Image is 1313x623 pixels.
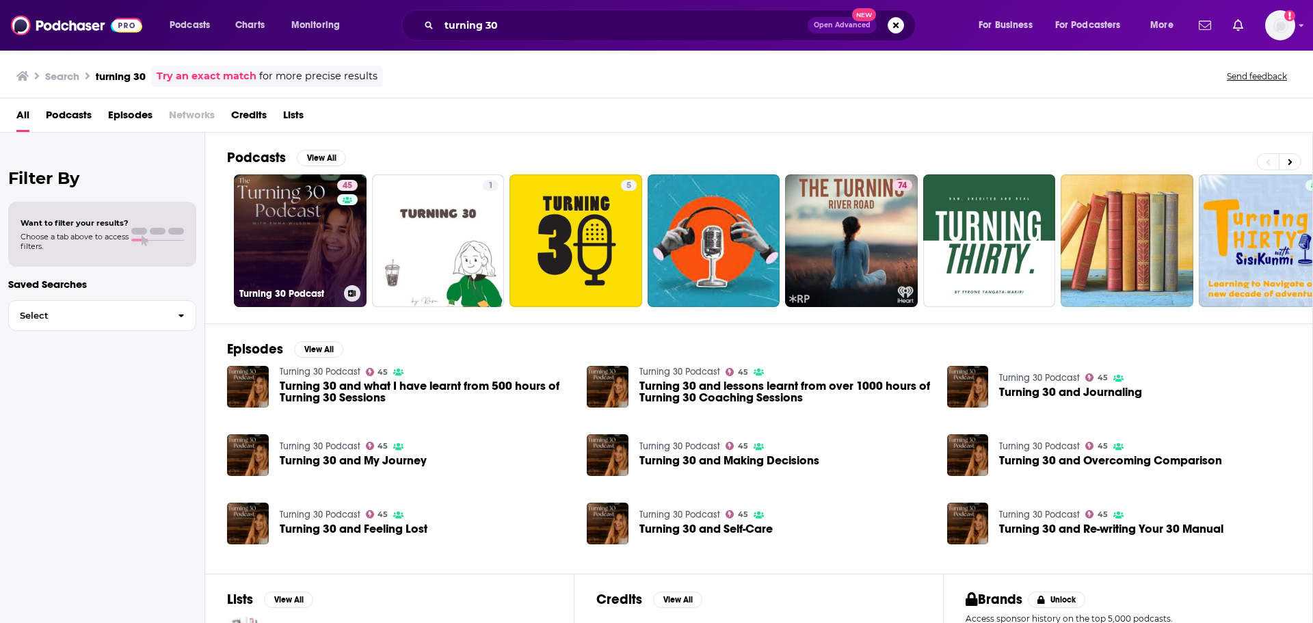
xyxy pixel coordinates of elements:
[227,149,346,166] a: PodcastsView All
[814,22,871,29] span: Open Advanced
[483,180,499,191] a: 1
[979,16,1033,35] span: For Business
[227,149,286,166] h2: Podcasts
[280,380,571,403] a: Turning 30 and what I have learnt from 500 hours of Turning 30 Sessions
[239,288,339,300] h3: Turning 30 Podcast
[1028,592,1086,608] button: Unlock
[947,503,989,544] img: Turning 30 and Re-writing Your 30 Manual
[947,366,989,408] img: Turning 30 and Journaling
[1085,442,1108,450] a: 45
[11,12,142,38] img: Podchaser - Follow, Share and Rate Podcasts
[626,179,631,193] span: 5
[999,372,1080,384] a: Turning 30 Podcast
[1150,16,1173,35] span: More
[898,179,907,193] span: 74
[282,14,358,36] button: open menu
[280,455,427,466] a: Turning 30 and My Journey
[21,232,129,251] span: Choose a tab above to access filters.
[621,180,637,191] a: 5
[726,368,748,376] a: 45
[227,434,269,476] img: Turning 30 and My Journey
[726,510,748,518] a: 45
[280,440,360,452] a: Turning 30 Podcast
[108,104,152,132] span: Episodes
[1055,16,1121,35] span: For Podcasters
[8,278,196,291] p: Saved Searches
[892,180,912,191] a: 74
[1265,10,1295,40] img: User Profile
[366,442,388,450] a: 45
[227,341,283,358] h2: Episodes
[999,455,1222,466] a: Turning 30 and Overcoming Comparison
[1228,14,1249,37] a: Show notifications dropdown
[280,366,360,377] a: Turning 30 Podcast
[9,311,167,320] span: Select
[587,366,628,408] img: Turning 30 and lessons learnt from over 1000 hours of Turning 30 Coaching Sessions
[280,509,360,520] a: Turning 30 Podcast
[738,512,748,518] span: 45
[169,104,215,132] span: Networks
[21,218,129,228] span: Want to filter your results?
[587,434,628,476] img: Turning 30 and Making Decisions
[291,16,340,35] span: Monitoring
[653,592,702,608] button: View All
[226,14,273,36] a: Charts
[1098,443,1108,449] span: 45
[16,104,29,132] a: All
[1223,70,1291,82] button: Send feedback
[160,14,228,36] button: open menu
[639,523,773,535] a: Turning 30 and Self-Care
[999,440,1080,452] a: Turning 30 Podcast
[297,150,346,166] button: View All
[969,14,1050,36] button: open menu
[639,380,931,403] a: Turning 30 and lessons learnt from over 1000 hours of Turning 30 Coaching Sessions
[377,512,388,518] span: 45
[596,591,642,608] h2: Credits
[1265,10,1295,40] button: Show profile menu
[227,591,253,608] h2: Lists
[1098,512,1108,518] span: 45
[596,591,702,608] a: CreditsView All
[1193,14,1217,37] a: Show notifications dropdown
[1046,14,1141,36] button: open menu
[639,509,720,520] a: Turning 30 Podcast
[488,179,493,193] span: 1
[966,591,1022,608] h2: Brands
[726,442,748,450] a: 45
[587,503,628,544] a: Turning 30 and Self-Care
[45,70,79,83] h3: Search
[1085,510,1108,518] a: 45
[170,16,210,35] span: Podcasts
[227,366,269,408] img: Turning 30 and what I have learnt from 500 hours of Turning 30 Sessions
[280,523,427,535] a: Turning 30 and Feeling Lost
[366,510,388,518] a: 45
[947,434,989,476] img: Turning 30 and Overcoming Comparison
[852,8,877,21] span: New
[157,68,256,84] a: Try an exact match
[509,174,642,307] a: 5
[235,16,265,35] span: Charts
[999,386,1142,398] span: Turning 30 and Journaling
[231,104,267,132] span: Credits
[999,509,1080,520] a: Turning 30 Podcast
[377,369,388,375] span: 45
[808,17,877,34] button: Open AdvancedNew
[259,68,377,84] span: for more precise results
[46,104,92,132] span: Podcasts
[1085,373,1108,382] a: 45
[264,592,313,608] button: View All
[738,369,748,375] span: 45
[785,174,918,307] a: 74
[439,14,808,36] input: Search podcasts, credits, & more...
[377,443,388,449] span: 45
